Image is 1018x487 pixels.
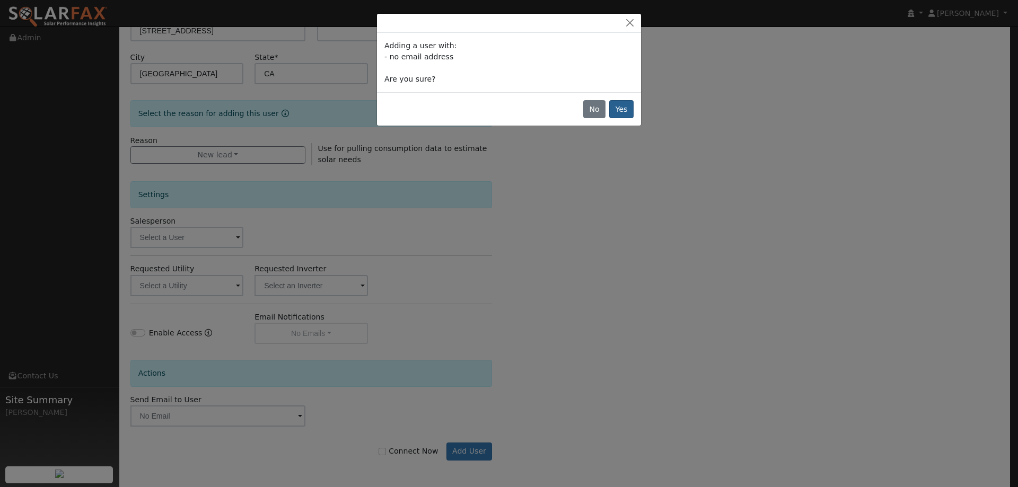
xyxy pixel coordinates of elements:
[384,52,453,61] span: - no email address
[583,100,605,118] button: No
[622,17,637,29] button: Close
[384,41,457,50] span: Adding a user with:
[384,75,435,83] span: Are you sure?
[609,100,634,118] button: Yes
